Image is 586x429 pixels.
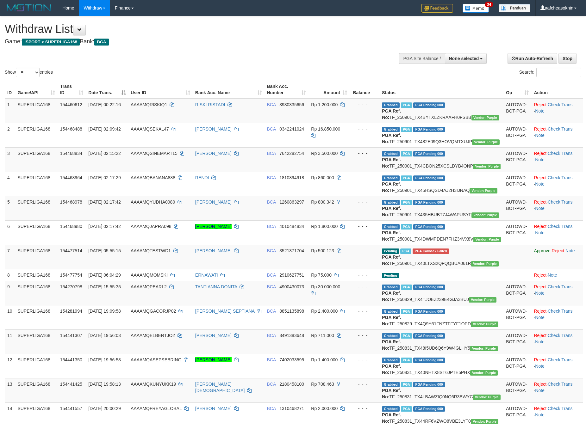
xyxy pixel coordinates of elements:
[5,68,53,77] label: Show entries
[499,4,530,12] img: panduan.png
[195,248,232,253] a: [PERSON_NAME]
[473,395,501,400] span: Vendor URL: https://trx4.1velocity.biz
[379,354,503,378] td: TF_250831_TX40NHTX8ST6JPTE5PHX
[413,127,445,132] span: PGA Pending
[131,309,176,314] span: AAAAMQGACORJP02
[379,81,503,99] th: Status
[401,151,412,156] span: Marked by aafnonsreyleab
[548,224,573,229] a: Check Trans
[131,126,169,132] span: AAAAMQSEKAL47
[311,248,334,253] span: Rp 500.123
[379,378,503,402] td: TF_250831_TX4LBAWZIQ0NQ6R3BWYC
[548,309,573,314] a: Check Trans
[382,382,400,387] span: Grabbed
[531,196,583,220] td: · ·
[565,248,575,253] a: Note
[15,329,57,354] td: SUPERLIGA168
[279,357,304,362] span: Copy 7402033595 to clipboard
[15,81,57,99] th: Game/API: activate to sort column ascending
[15,99,57,123] td: SUPERLIGA168
[535,364,545,369] a: Note
[279,175,304,180] span: Copy 1810894918 to clipboard
[473,237,501,242] span: Vendor URL: https://trx4.1velocity.biz
[548,199,573,205] a: Check Trans
[531,220,583,245] td: · ·
[382,339,401,351] b: PGA Ref. No:
[548,126,573,132] a: Check Trans
[503,147,531,172] td: AUTOWD-BOT-PGA
[548,333,573,338] a: Check Trans
[352,101,377,108] div: - - -
[60,224,82,229] span: 154468980
[399,53,445,64] div: PGA Site Balance /
[531,147,583,172] td: · ·
[352,284,377,290] div: - - -
[5,81,15,99] th: ID
[5,220,15,245] td: 6
[558,53,577,64] a: Stop
[382,291,401,302] b: PGA Ref. No:
[413,200,445,205] span: PGA Pending
[470,188,497,193] span: Vendor URL: https://trx4.1velocity.biz
[471,212,499,218] span: Vendor URL: https://trx4.1velocity.biz
[534,175,546,180] a: Reject
[267,357,276,362] span: BCA
[311,333,334,338] span: Rp 711.000
[267,284,276,289] span: BCA
[267,273,276,278] span: BCA
[352,381,377,387] div: - - -
[534,333,546,338] a: Reject
[88,273,121,278] span: [DATE] 06:04:29
[382,181,401,193] b: PGA Ref. No:
[88,333,121,338] span: [DATE] 19:56:03
[503,220,531,245] td: AUTOWD-BOT-PGA
[88,175,121,180] span: [DATE] 02:17:29
[279,102,304,107] span: Copy 3930335656 to clipboard
[382,388,401,399] b: PGA Ref. No:
[195,102,225,107] a: RISKI RISTADI
[531,172,583,196] td: · ·
[401,102,412,108] span: Marked by aafnonsreyleab
[382,200,400,205] span: Grabbed
[5,402,15,427] td: 14
[413,102,445,108] span: PGA Pending
[382,102,400,108] span: Grabbed
[401,358,412,363] span: Marked by aafsoycanthlai
[534,102,546,107] a: Reject
[548,273,557,278] a: Note
[309,81,350,99] th: Amount: activate to sort column ascending
[279,199,304,205] span: Copy 1260863297 to clipboard
[352,248,377,254] div: - - -
[88,224,121,229] span: [DATE] 02:17:42
[548,357,573,362] a: Check Trans
[449,56,479,61] span: None selected
[534,284,546,289] a: Reject
[15,269,57,281] td: SUPERLIGA168
[60,199,82,205] span: 154468978
[267,382,276,387] span: BCA
[535,412,545,417] a: Note
[15,281,57,305] td: SUPERLIGA168
[503,123,531,147] td: AUTOWD-BOT-PGA
[60,151,82,156] span: 154468834
[350,81,379,99] th: Balance
[469,297,496,303] span: Vendor URL: https://trx4.1velocity.biz
[15,245,57,269] td: SUPERLIGA168
[279,284,304,289] span: Copy 4900430073 to clipboard
[5,3,53,13] img: MOTION_logo.png
[382,133,401,144] b: PGA Ref. No:
[413,358,445,363] span: PGA Pending
[531,305,583,329] td: · ·
[94,39,109,46] span: BCA
[548,102,573,107] a: Check Trans
[535,291,545,296] a: Note
[131,284,167,289] span: AAAAMQPEARL2
[379,196,503,220] td: TF_250901_TX435HBUBT7J4WAPUSYF
[60,248,82,253] span: 154477514
[471,115,499,120] span: Vendor URL: https://trx4.1velocity.biz
[60,175,82,180] span: 154468964
[413,151,445,156] span: PGA Pending
[311,224,338,229] span: Rp 1.800.000
[503,99,531,123] td: AUTOWD-BOT-PGA
[534,357,546,362] a: Reject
